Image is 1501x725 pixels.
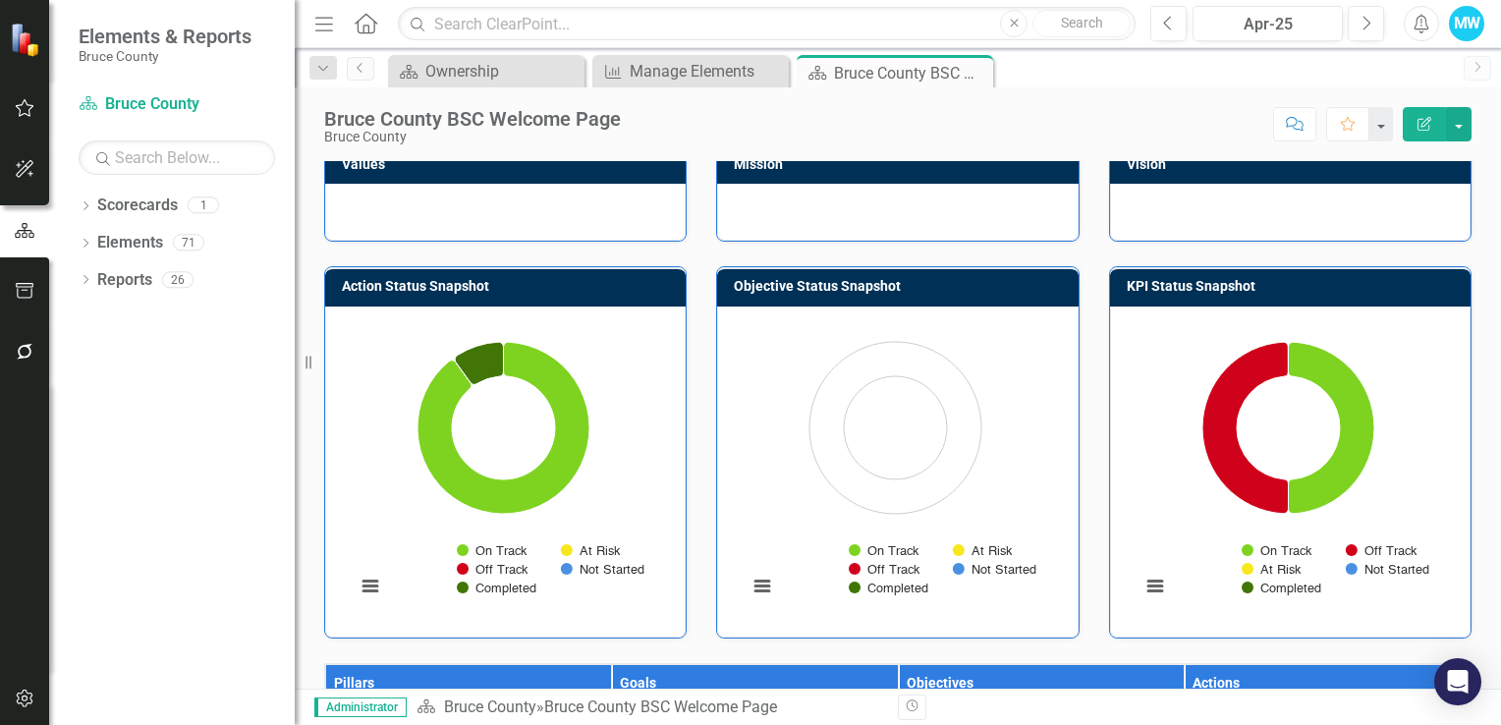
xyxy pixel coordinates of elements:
[342,279,676,294] h3: Action Status Snapshot
[738,322,1053,617] svg: Interactive chart
[444,697,536,716] a: Bruce County
[79,25,251,48] span: Elements & Reports
[453,358,473,385] path: Not Started , 0.
[1363,564,1428,577] text: Not Started
[544,697,777,716] div: Bruce County BSC Welcome Page
[1242,562,1301,577] button: Show At Risk
[734,157,1068,172] h3: Mission
[953,562,1035,577] button: Show Not Started
[597,59,784,84] a: Manage Elements
[342,157,676,172] h3: Values
[749,573,776,600] button: View chart menu, Chart
[1061,15,1103,30] span: Search
[561,562,643,577] button: Show Not Started
[97,195,178,217] a: Scorecards
[314,697,407,717] span: Administrator
[393,59,580,84] a: Ownership
[188,197,219,214] div: 1
[1127,279,1461,294] h3: KPI Status Snapshot
[457,543,528,558] button: Show On Track
[457,581,536,595] button: Show Completed
[97,232,163,254] a: Elements
[1199,13,1336,36] div: Apr-25
[425,59,580,84] div: Ownership
[1288,342,1374,514] path: On Track, 2.
[79,93,275,116] a: Bruce County
[1032,10,1131,37] button: Search
[849,562,919,577] button: Show Off Track
[457,562,528,577] button: Show Off Track
[953,543,1012,558] button: Show At Risk
[849,543,919,558] button: Show On Track
[79,140,275,175] input: Search Below...
[346,322,661,617] svg: Interactive chart
[398,7,1136,41] input: Search ClearPoint...
[1141,573,1169,600] button: View chart menu, Chart
[972,564,1036,577] text: Not Started
[417,697,883,719] div: »
[1434,658,1481,705] div: Open Intercom Messenger
[417,342,589,514] path: On Track, 9.
[1242,581,1321,595] button: Show Completed
[1346,543,1417,558] button: Show Off Track
[79,48,251,64] small: Bruce County
[1127,157,1461,172] h3: Vision
[324,108,621,130] div: Bruce County BSC Welcome Page
[324,130,621,144] div: Bruce County
[10,23,44,57] img: ClearPoint Strategy
[849,581,928,595] button: Show Completed
[834,61,988,85] div: Bruce County BSC Welcome Page
[630,59,784,84] div: Manage Elements
[1242,543,1312,558] button: Show On Track
[1346,562,1428,577] button: Show Not Started
[1131,322,1446,617] svg: Interactive chart
[97,269,152,292] a: Reports
[1202,342,1288,514] path: Off Track, 2.
[1131,322,1450,617] div: Chart. Highcharts interactive chart.
[1193,6,1343,41] button: Apr-25
[1449,6,1484,41] button: MW
[346,322,665,617] div: Chart. Highcharts interactive chart.
[162,271,194,288] div: 26
[357,573,384,600] button: View chart menu, Chart
[738,322,1057,617] div: Chart. Highcharts interactive chart.
[734,279,1068,294] h3: Objective Status Snapshot
[561,543,620,558] button: Show At Risk
[455,342,503,384] path: Completed, 1.
[173,235,204,251] div: 71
